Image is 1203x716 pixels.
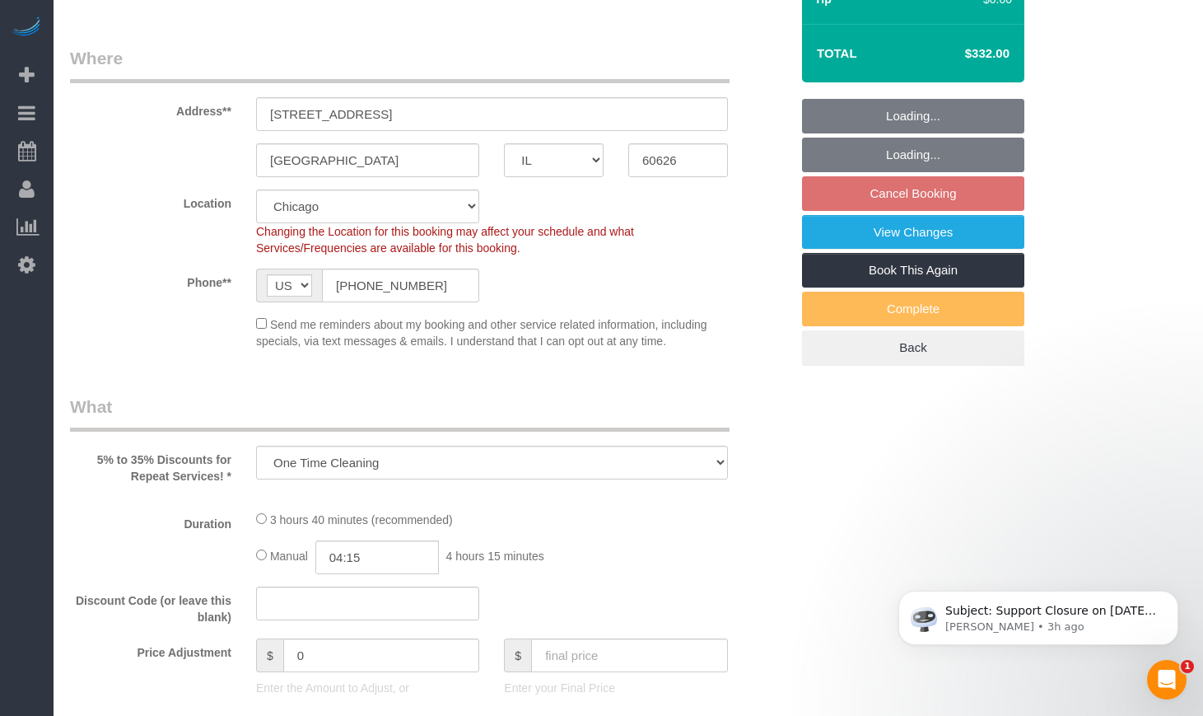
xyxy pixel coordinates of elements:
[531,639,728,672] input: final price
[1181,660,1194,673] span: 1
[256,680,479,696] p: Enter the Amount to Adjust, or
[256,318,707,348] span: Send me reminders about my booking and other service related information, including specials, via...
[70,395,730,432] legend: What
[58,190,244,212] label: Location
[70,46,730,83] legend: Where
[270,513,453,526] span: 3 hours 40 minutes (recommended)
[817,46,857,60] strong: Total
[504,680,727,696] p: Enter your Final Price
[256,225,634,255] span: Changing the Location for this booking may affect your schedule and what Services/Frequencies are...
[446,550,544,563] span: 4 hours 15 minutes
[504,639,531,672] span: $
[1147,660,1187,700] iframe: Intercom live chat
[628,143,728,177] input: Zip Code**
[802,215,1024,250] a: View Changes
[58,446,244,484] label: 5% to 35% Discounts for Repeat Services! *
[58,510,244,532] label: Duration
[874,556,1203,672] iframe: Intercom notifications message
[916,47,1009,61] h4: $332.00
[270,550,308,563] span: Manual
[802,253,1024,288] a: Book This Again
[256,639,283,672] span: $
[58,587,244,625] label: Discount Code (or leave this blank)
[10,16,43,40] img: Automaid Logo
[58,639,244,661] label: Price Adjustment
[802,330,1024,365] a: Back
